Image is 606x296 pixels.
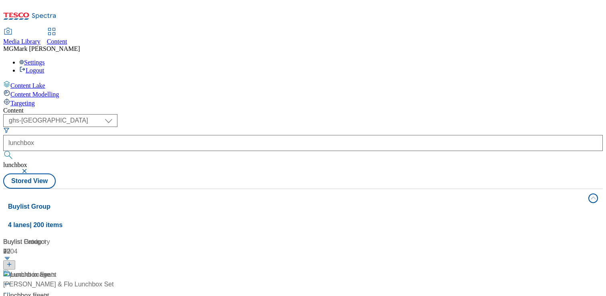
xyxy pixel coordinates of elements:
span: MG [3,45,14,52]
svg: Search Filters [3,127,10,133]
a: Settings [19,59,45,66]
span: Targeting [10,100,35,107]
div: Lunchbox treats [10,270,56,280]
span: lunchbox [3,161,27,168]
a: Media Library [3,28,40,45]
div: Content [3,107,603,114]
a: Content Modelling [3,89,603,98]
span: 4 lanes | 200 items [8,221,63,228]
span: Mark [PERSON_NAME] [14,45,80,52]
span: Media Library [3,38,40,45]
a: Targeting [3,98,603,107]
a: Content Lake [3,81,603,89]
button: Buylist Group4 lanes| 200 items [3,189,603,234]
h4: Buylist Group [8,202,584,211]
div: Buylist Category [3,237,140,247]
div: 77 [3,247,140,256]
span: Content Lake [10,82,45,89]
span: Content [47,38,67,45]
span: Content Modelling [10,91,59,98]
button: Stored View [3,173,56,189]
a: Logout [19,67,44,74]
input: Search [3,135,603,151]
a: Content [47,28,67,45]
